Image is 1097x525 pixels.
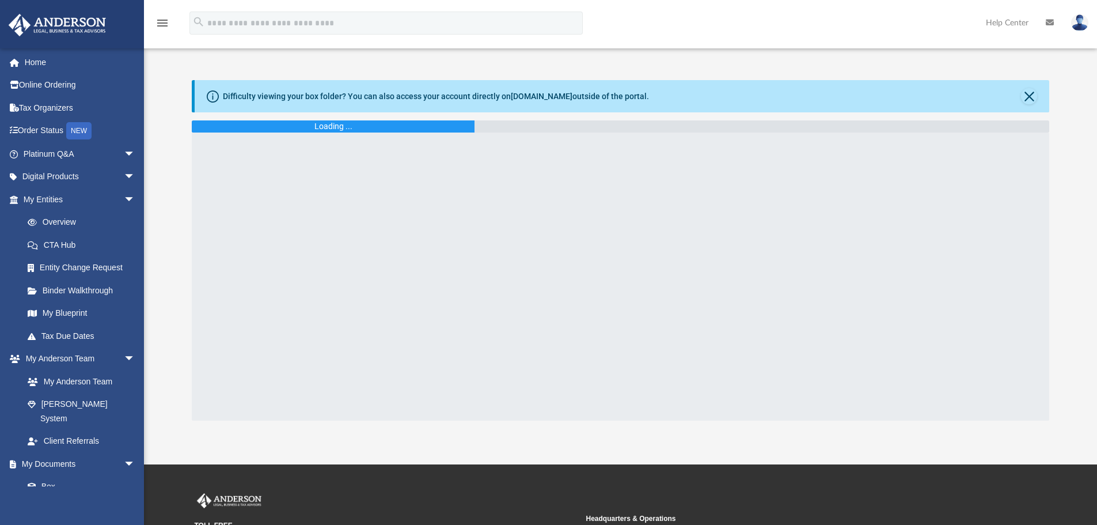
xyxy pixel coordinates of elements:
a: Home [8,51,153,74]
i: search [192,16,205,28]
i: menu [155,16,169,30]
span: arrow_drop_down [124,348,147,371]
small: Headquarters & Operations [586,513,970,524]
a: Box [16,475,141,498]
button: Close [1021,88,1037,104]
a: Platinum Q&Aarrow_drop_down [8,142,153,165]
a: Client Referrals [16,430,147,453]
a: My Anderson Teamarrow_drop_down [8,348,147,371]
a: My Blueprint [16,302,147,325]
span: arrow_drop_down [124,142,147,166]
a: Entity Change Request [16,256,153,280]
div: Difficulty viewing your box folder? You can also access your account directly on outside of the p... [223,90,649,103]
a: My Documentsarrow_drop_down [8,452,147,475]
a: menu [155,22,169,30]
span: arrow_drop_down [124,165,147,189]
a: My Entitiesarrow_drop_down [8,188,153,211]
div: Loading ... [314,120,352,133]
a: Order StatusNEW [8,119,153,143]
a: My Anderson Team [16,370,141,393]
a: Overview [16,211,153,234]
a: Digital Productsarrow_drop_down [8,165,153,188]
img: Anderson Advisors Platinum Portal [195,493,264,508]
a: Online Ordering [8,74,153,97]
a: Tax Due Dates [16,324,153,348]
a: CTA Hub [16,233,153,256]
a: Binder Walkthrough [16,279,153,302]
span: arrow_drop_down [124,452,147,476]
a: [PERSON_NAME] System [16,393,147,430]
span: arrow_drop_down [124,188,147,211]
div: NEW [66,122,92,139]
a: [DOMAIN_NAME] [511,92,572,101]
a: Tax Organizers [8,96,153,119]
img: User Pic [1071,14,1088,31]
img: Anderson Advisors Platinum Portal [5,14,109,36]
